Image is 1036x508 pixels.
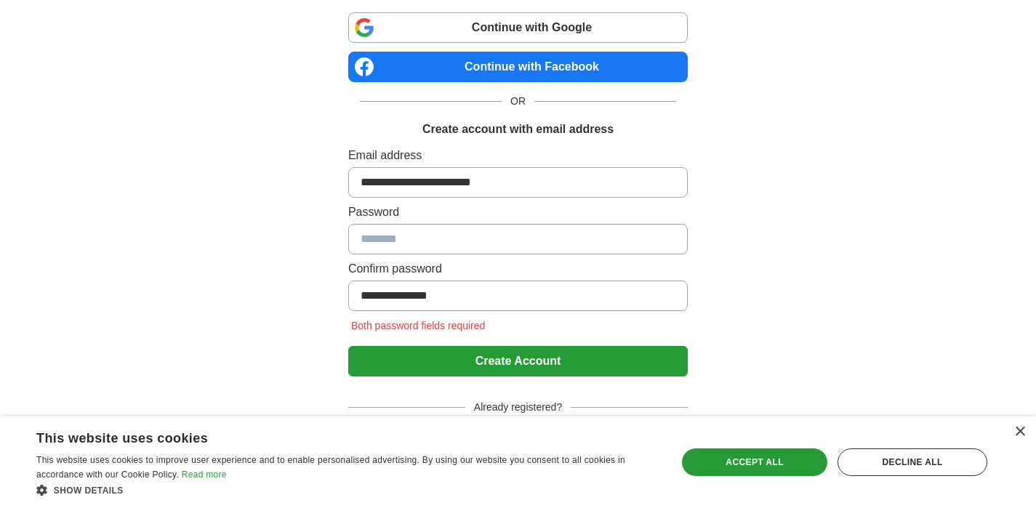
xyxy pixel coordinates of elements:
[348,147,688,164] label: Email address
[348,52,688,82] a: Continue with Facebook
[1014,427,1025,438] div: Close
[348,260,688,278] label: Confirm password
[422,121,614,138] h1: Create account with email address
[54,485,124,496] span: Show details
[838,448,987,476] div: Decline all
[36,455,625,480] span: This website uses cookies to improve user experience and to enable personalised advertising. By u...
[502,94,534,109] span: OR
[348,320,488,331] span: Both password fields required
[36,483,658,497] div: Show details
[348,203,688,221] label: Password
[465,400,571,415] span: Already registered?
[348,346,688,376] button: Create Account
[182,469,227,480] a: Read more, opens a new window
[682,448,827,476] div: Accept all
[348,12,688,43] a: Continue with Google
[36,425,622,447] div: This website uses cookies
